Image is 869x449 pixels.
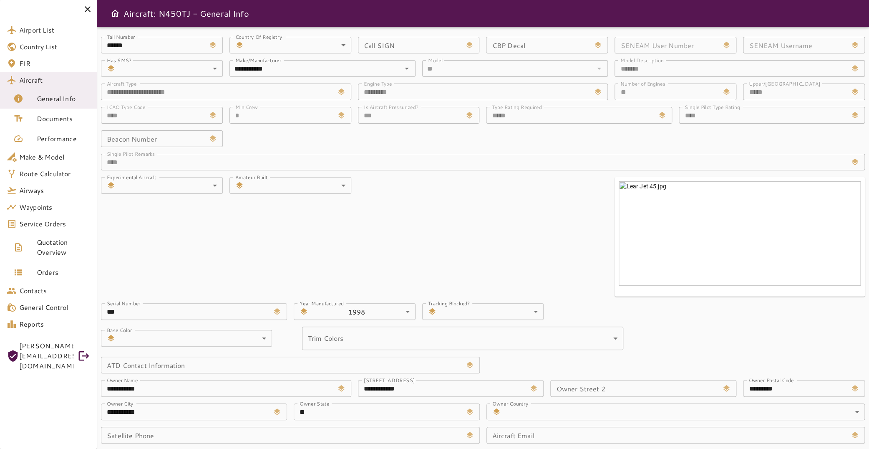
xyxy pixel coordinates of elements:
label: Min Crew [235,103,258,110]
label: Base Color [107,326,132,333]
span: Waypoints [19,202,90,212]
span: General Control [19,302,90,312]
label: Tracking Blocked? [428,299,470,307]
span: Quotation Overview [37,237,90,257]
label: Upper/[GEOGRAPHIC_DATA] [749,80,820,87]
label: [STREET_ADDRESS] [364,376,415,383]
label: Model Description [620,56,663,63]
span: General Info [37,94,90,104]
label: Owner Country [492,400,528,407]
label: ICAO Type Code [107,103,146,110]
div: 1998 [311,303,416,320]
div: ​ [504,403,865,420]
div: ​ [247,37,351,53]
h6: Aircraft: N450TJ - General Info [123,7,249,20]
label: Single Pilot Type Rating [685,103,740,110]
span: Reports [19,319,90,329]
span: Airport List [19,25,90,35]
label: Year Manufactured [300,299,344,307]
label: Amateur Built [235,173,267,180]
span: Route Calculator [19,169,90,179]
div: ​ [247,177,351,194]
span: Make & Model [19,152,90,162]
img: Lear Jet 45.jpg [619,181,861,286]
span: Orders [37,267,90,277]
span: Performance [37,134,90,144]
span: FIR [19,58,90,68]
label: Country Of Registry [235,33,282,40]
div: ​ [440,303,544,320]
label: Make/Manufacturer [235,56,282,63]
label: Aircraft Type [107,80,137,87]
span: Aircraft [19,75,90,85]
label: Model [428,56,443,63]
label: Tail Number [107,33,135,40]
label: Is Aircraft Pressurized? [364,103,418,110]
div: ​ [118,177,223,194]
button: Open [401,63,413,74]
label: Owner Postal Code [749,376,794,383]
label: Serial Number [107,299,141,307]
div: ​ [118,60,223,77]
span: Airways [19,185,90,195]
span: Service Orders [19,219,90,229]
label: Has SMS? [107,56,131,63]
button: Open drawer [107,5,123,22]
div: ​ [302,327,624,350]
label: Experimental Aircraft [107,173,156,180]
span: Contacts [19,286,90,296]
label: Type Rating Required [492,103,542,110]
span: [PERSON_NAME][EMAIL_ADDRESS][DOMAIN_NAME] [19,341,73,371]
span: Country List [19,42,90,52]
label: Owner State [300,400,330,407]
label: Owner Name [107,376,138,383]
span: Documents [37,114,90,124]
label: Owner City [107,400,133,407]
label: Engine Type [364,80,392,87]
label: Number of Engines [620,80,665,87]
label: Single Pilot Remarks [107,150,155,157]
div: ​ [118,330,272,347]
